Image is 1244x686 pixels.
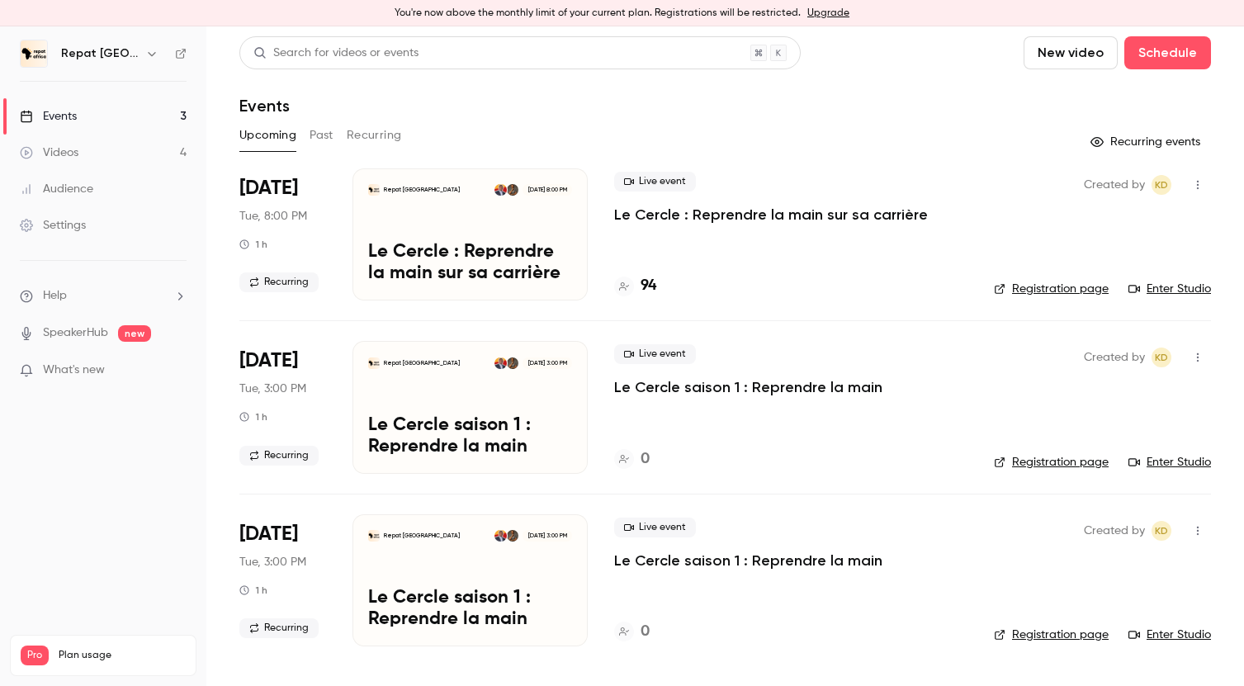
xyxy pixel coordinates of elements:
[239,554,306,570] span: Tue, 3:00 PM
[1155,521,1168,541] span: KD
[20,287,187,305] li: help-dropdown-opener
[614,551,882,570] a: Le Cercle saison 1 : Reprendre la main
[1152,348,1171,367] span: Kara Diaby
[20,108,77,125] div: Events
[352,514,588,646] a: Le Cercle saison 1 : Reprendre la mainRepat [GEOGRAPHIC_DATA]Hannah DehauteurKara Diaby[DATE] 3:0...
[641,275,656,297] h4: 94
[1083,129,1211,155] button: Recurring events
[239,168,326,300] div: Sep 30 Tue, 8:00 PM (Europe/Paris)
[368,530,380,542] img: Le Cercle saison 1 : Reprendre la main
[167,363,187,378] iframe: Noticeable Trigger
[614,518,696,537] span: Live event
[347,122,402,149] button: Recurring
[239,96,290,116] h1: Events
[239,348,298,374] span: [DATE]
[239,410,267,423] div: 1 h
[1084,521,1145,541] span: Created by
[641,621,650,643] h4: 0
[994,627,1109,643] a: Registration page
[1084,348,1145,367] span: Created by
[59,649,186,662] span: Plan usage
[239,341,326,473] div: Oct 7 Tue, 1:00 PM (Africa/Abidjan)
[20,217,86,234] div: Settings
[1128,627,1211,643] a: Enter Studio
[1128,281,1211,297] a: Enter Studio
[1152,175,1171,195] span: Kara Diaby
[494,530,506,542] img: Kara Diaby
[239,238,267,251] div: 1 h
[368,357,380,369] img: Le Cercle saison 1 : Reprendre la main
[20,181,93,197] div: Audience
[614,344,696,364] span: Live event
[118,325,151,342] span: new
[494,357,506,369] img: Kara Diaby
[352,341,588,473] a: Le Cercle saison 1 : Reprendre la mainRepat [GEOGRAPHIC_DATA]Hannah DehauteurKara Diaby[DATE] 3:0...
[368,415,572,458] p: Le Cercle saison 1 : Reprendre la main
[1084,175,1145,195] span: Created by
[21,646,49,665] span: Pro
[239,521,298,547] span: [DATE]
[253,45,419,62] div: Search for videos or events
[384,532,460,540] p: Repat [GEOGRAPHIC_DATA]
[21,40,47,67] img: Repat Africa
[614,275,656,297] a: 94
[994,454,1109,471] a: Registration page
[641,448,650,471] h4: 0
[523,357,571,369] span: [DATE] 3:00 PM
[507,357,518,369] img: Hannah Dehauteur
[239,446,319,466] span: Recurring
[807,7,849,20] a: Upgrade
[368,588,572,631] p: Le Cercle saison 1 : Reprendre la main
[239,514,326,646] div: Oct 14 Tue, 1:00 PM (Africa/Abidjan)
[239,618,319,638] span: Recurring
[239,272,319,292] span: Recurring
[614,377,882,397] a: Le Cercle saison 1 : Reprendre la main
[1024,36,1118,69] button: New video
[523,184,571,196] span: [DATE] 8:00 PM
[239,208,307,225] span: Tue, 8:00 PM
[43,287,67,305] span: Help
[61,45,139,62] h6: Repat [GEOGRAPHIC_DATA]
[614,205,928,225] a: Le Cercle : Reprendre la main sur sa carrière
[1128,454,1211,471] a: Enter Studio
[1155,348,1168,367] span: KD
[1155,175,1168,195] span: KD
[239,122,296,149] button: Upcoming
[523,530,571,542] span: [DATE] 3:00 PM
[43,362,105,379] span: What's new
[1152,521,1171,541] span: Kara Diaby
[507,184,518,196] img: Hannah Dehauteur
[239,175,298,201] span: [DATE]
[494,184,506,196] img: Kara Diaby
[507,530,518,542] img: Hannah Dehauteur
[20,144,78,161] div: Videos
[368,184,380,196] img: Le Cercle : Reprendre la main sur sa carrière
[1124,36,1211,69] button: Schedule
[384,186,460,194] p: Repat [GEOGRAPHIC_DATA]
[614,621,650,643] a: 0
[239,381,306,397] span: Tue, 3:00 PM
[384,359,460,367] p: Repat [GEOGRAPHIC_DATA]
[43,324,108,342] a: SpeakerHub
[239,584,267,597] div: 1 h
[368,242,572,285] p: Le Cercle : Reprendre la main sur sa carrière
[994,281,1109,297] a: Registration page
[614,448,650,471] a: 0
[310,122,333,149] button: Past
[614,172,696,192] span: Live event
[352,168,588,300] a: Le Cercle : Reprendre la main sur sa carrièreRepat [GEOGRAPHIC_DATA]Hannah DehauteurKara Diaby[DA...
